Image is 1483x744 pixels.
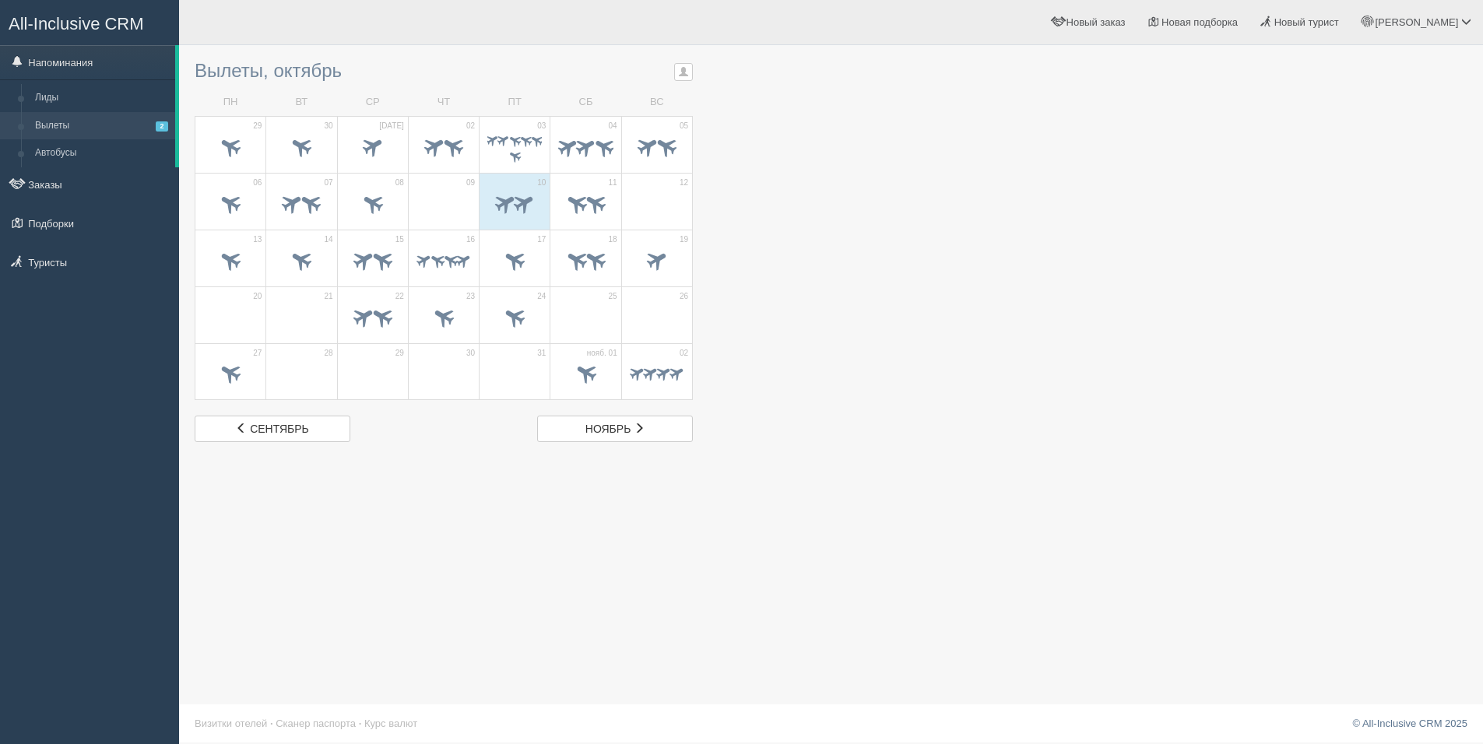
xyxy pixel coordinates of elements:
span: 06 [253,177,262,188]
td: ПТ [480,89,550,116]
span: [PERSON_NAME] [1375,16,1458,28]
span: 02 [680,348,688,359]
span: All-Inclusive CRM [9,14,144,33]
a: ноябрь [537,416,693,442]
span: [DATE] [379,121,403,132]
a: Лиды [28,84,175,112]
a: Курс валют [364,718,417,729]
h3: Вылеты, октябрь [195,61,693,81]
span: · [270,718,273,729]
span: Новая подборка [1161,16,1238,28]
a: Визитки отелей [195,718,267,729]
span: 14 [324,234,332,245]
span: 22 [395,291,404,302]
span: 13 [253,234,262,245]
span: 10 [537,177,546,188]
a: © All-Inclusive CRM 2025 [1352,718,1467,729]
span: 29 [395,348,404,359]
span: 24 [537,291,546,302]
td: ПН [195,89,266,116]
span: 23 [466,291,475,302]
span: Новый турист [1274,16,1339,28]
span: 03 [537,121,546,132]
span: 30 [466,348,475,359]
span: 17 [537,234,546,245]
span: 11 [609,177,617,188]
td: ВТ [266,89,337,116]
span: 12 [680,177,688,188]
span: · [359,718,362,729]
span: 16 [466,234,475,245]
span: 31 [537,348,546,359]
span: 19 [680,234,688,245]
a: сентябрь [195,416,350,442]
span: 09 [466,177,475,188]
td: СР [337,89,408,116]
span: нояб. 01 [587,348,617,359]
span: 29 [253,121,262,132]
td: ЧТ [408,89,479,116]
span: 05 [680,121,688,132]
span: ноябрь [585,423,631,435]
a: Автобусы [28,139,175,167]
span: 02 [466,121,475,132]
span: 25 [609,291,617,302]
span: 27 [253,348,262,359]
span: сентябрь [250,423,309,435]
a: Вылеты2 [28,112,175,140]
span: 15 [395,234,404,245]
td: ВС [621,89,692,116]
span: 26 [680,291,688,302]
span: 30 [324,121,332,132]
span: 08 [395,177,404,188]
td: СБ [550,89,621,116]
span: 18 [609,234,617,245]
a: Сканер паспорта [276,718,356,729]
span: 2 [156,121,168,132]
span: 04 [609,121,617,132]
span: 20 [253,291,262,302]
a: All-Inclusive CRM [1,1,178,44]
span: Новый заказ [1067,16,1126,28]
span: 21 [324,291,332,302]
span: 07 [324,177,332,188]
span: 28 [324,348,332,359]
